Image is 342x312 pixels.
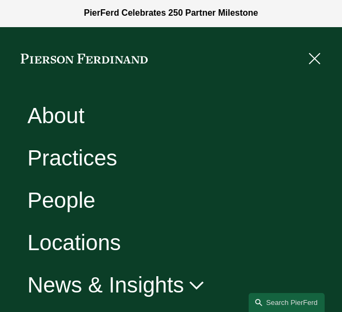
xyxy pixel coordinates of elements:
a: Search this site [249,293,325,312]
a: Practices [27,148,117,169]
a: Locations [27,232,121,254]
a: About [27,105,84,126]
a: News & Insights [27,275,206,296]
a: People [27,190,95,212]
